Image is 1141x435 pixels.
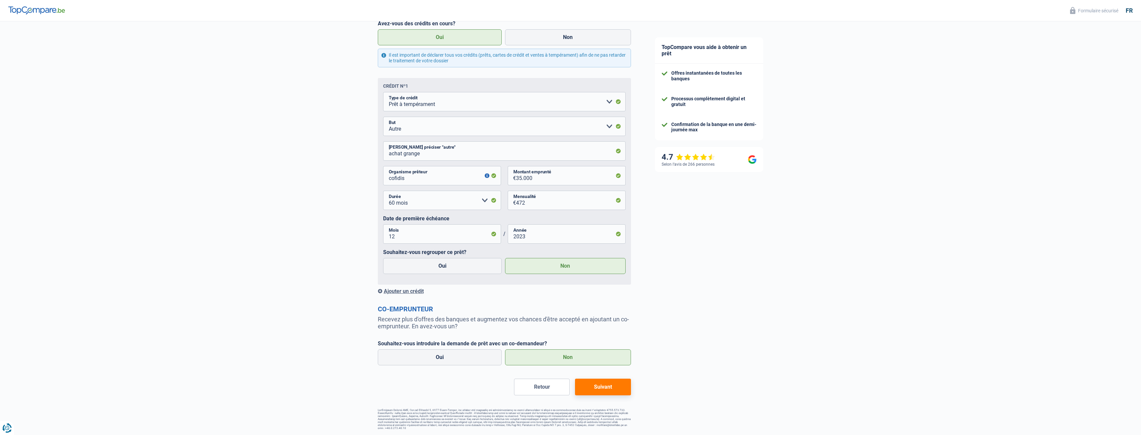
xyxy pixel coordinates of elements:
[8,6,65,14] img: TopCompare Logo
[383,83,408,89] div: Crédit nº1
[378,288,631,294] div: Ajouter un crédit
[575,379,631,395] button: Suivant
[662,152,715,162] div: 4.7
[655,37,763,64] div: TopCompare vous aide à obtenir un prêt
[378,316,631,330] p: Recevez plus d'offres des banques et augmentez vos chances d'être accepté en ajoutant un co-empru...
[508,166,516,185] span: €
[378,49,631,67] div: Il est important de déclarer tous vos crédits (prêts, cartes de crédit et ventes à tempérament) a...
[501,231,508,237] span: /
[378,29,502,45] label: Oui
[378,305,631,313] h2: Co-emprunteur
[505,29,631,45] label: Non
[383,224,501,244] input: MM
[378,409,631,430] footer: LorEmipsum Dolorsi AME, Con ad Elitsedd 5, 6977 Eiusm-Tempor, inc utlabor etd magnaaliq eni admin...
[508,191,516,210] span: €
[671,122,757,133] div: Confirmation de la banque en une demi-journée max
[383,249,626,255] label: Souhaitez-vous regrouper ce prêt?
[378,349,502,365] label: Oui
[505,258,626,274] label: Non
[1126,7,1133,14] div: fr
[662,162,715,167] div: Selon l’avis de 266 personnes
[671,96,757,107] div: Processus complètement digital et gratuit
[508,224,626,244] input: AAAA
[383,215,626,222] label: Date de première échéance
[1066,5,1122,16] button: Formulaire sécurisé
[378,20,631,27] label: Avez-vous des crédits en cours?
[378,340,631,347] label: Souhaitez-vous introduire la demande de prêt avec un co-demandeur?
[505,349,631,365] label: Non
[514,379,570,395] button: Retour
[671,70,757,82] div: Offres instantanées de toutes les banques
[383,258,502,274] label: Oui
